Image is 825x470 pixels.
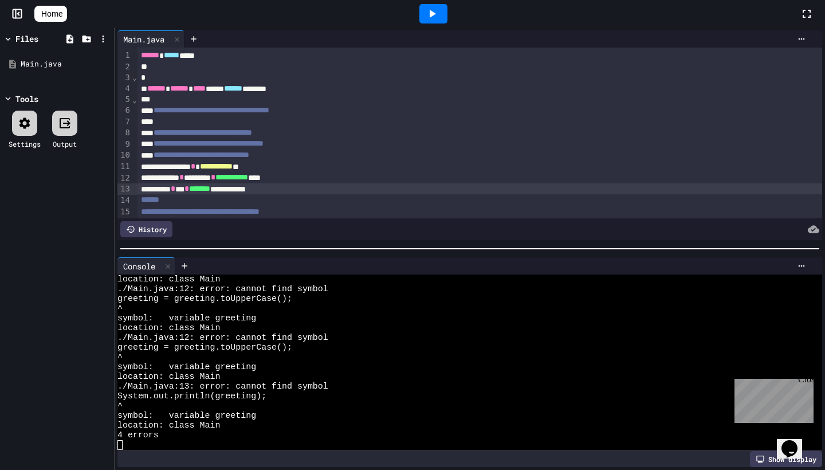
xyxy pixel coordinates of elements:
span: ./Main.java:12: error: cannot find symbol [117,284,328,294]
div: 2 [117,61,132,72]
span: location: class Main [117,275,220,284]
span: ./Main.java:13: error: cannot find symbol [117,382,328,391]
div: 8 [117,127,132,139]
div: Show display [750,451,822,467]
div: 13 [117,183,132,195]
iframe: chat widget [730,374,814,423]
div: Output [53,139,77,149]
span: System.out.println(greeting); [117,391,266,401]
div: Files [15,33,38,45]
div: 7 [117,116,132,127]
div: 3 [117,72,132,83]
span: symbol: variable greeting [117,411,256,421]
div: Main.java [117,33,170,45]
span: location: class Main [117,323,220,333]
div: 5 [117,94,132,105]
div: Console [117,260,161,272]
div: Main.java [117,30,184,48]
span: Home [41,8,62,19]
div: 6 [117,105,132,116]
div: Chat with us now!Close [5,5,79,73]
iframe: chat widget [777,424,814,459]
div: 1 [117,50,132,61]
div: 14 [117,195,132,206]
a: Home [34,6,67,22]
span: ^ [117,352,123,362]
span: Fold line [132,95,137,104]
span: location: class Main [117,372,220,382]
span: Fold line [132,73,137,82]
span: ./Main.java:12: error: cannot find symbol [117,333,328,343]
div: 11 [117,161,132,173]
div: 16 [117,217,132,229]
span: location: class Main [117,421,220,430]
div: 9 [117,139,132,150]
span: greeting = greeting.toUpperCase(); [117,343,292,352]
span: symbol: variable greeting [117,362,256,372]
span: 4 errors [117,430,159,440]
span: ^ [117,401,123,411]
span: symbol: variable greeting [117,314,256,323]
div: 12 [117,173,132,184]
div: Main.java [21,58,110,70]
div: Settings [9,139,41,149]
div: 10 [117,150,132,161]
div: 4 [117,83,132,95]
span: greeting = greeting.toUpperCase(); [117,294,292,304]
div: Console [117,257,175,275]
div: Tools [15,93,38,105]
div: History [120,221,172,237]
div: 15 [117,206,132,218]
span: ^ [117,304,123,314]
